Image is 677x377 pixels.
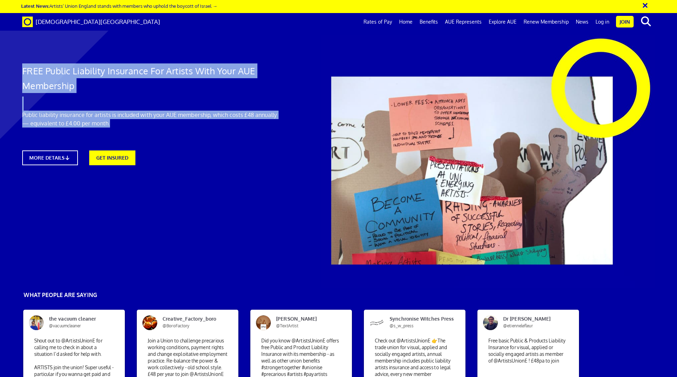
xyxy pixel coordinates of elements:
[271,315,338,329] span: [PERSON_NAME]
[22,111,280,128] p: Public liability insurance for artists is included with your AUE membership, which costs £48 annu...
[22,150,78,165] a: MORE DETAILS
[89,150,135,165] a: GET INSURED
[44,315,111,329] span: the vacuum cleaner
[503,323,533,328] span: @etiennelefleur
[572,13,592,31] a: News
[416,13,441,31] a: Benefits
[485,13,520,31] a: Explore AUE
[36,18,160,25] span: [DEMOGRAPHIC_DATA][GEOGRAPHIC_DATA]
[360,13,396,31] a: Rates of Pay
[498,315,566,329] span: Dr [PERSON_NAME]
[396,13,416,31] a: Home
[441,13,485,31] a: AUE Represents
[616,16,634,27] a: Join
[21,3,49,9] strong: Latest News:
[384,315,452,329] span: Synchronise Witches Press
[49,323,81,328] span: @vacuumcleaner
[163,323,189,328] span: @BoroFactory
[157,315,225,329] span: Creative_Factory_boro
[22,63,280,93] h1: FREE Public Liability Insurance For Artists With Your AUE Membership
[520,13,572,31] a: Renew Membership
[592,13,613,31] a: Log in
[390,323,414,328] span: @s_w_press
[635,14,657,29] button: search
[21,3,217,9] a: Latest News:Artists’ Union England stands with members who uphold the boycott of Israel →
[17,13,165,31] a: Brand [DEMOGRAPHIC_DATA][GEOGRAPHIC_DATA]
[276,323,298,328] span: @TextArtist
